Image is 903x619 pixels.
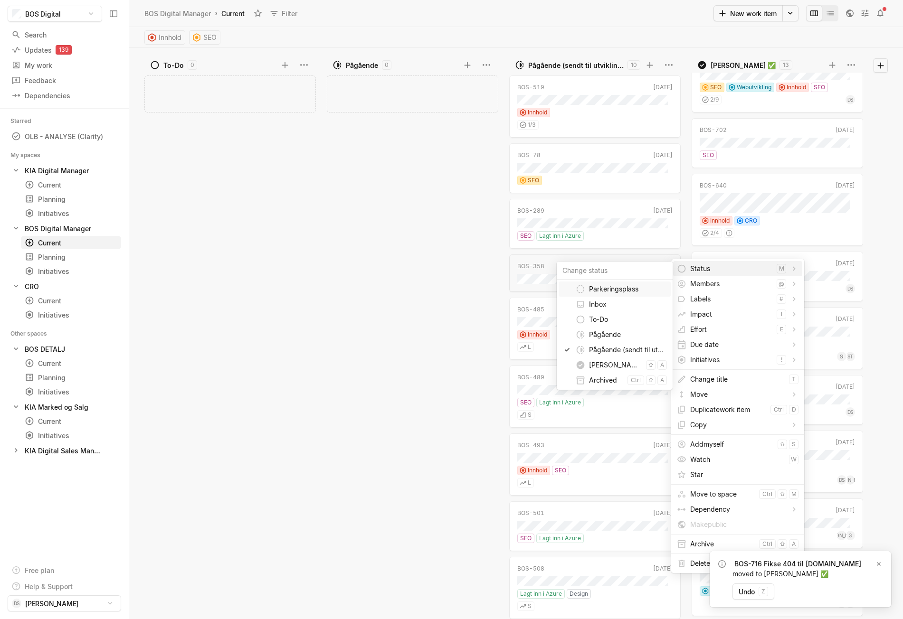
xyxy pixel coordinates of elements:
[690,402,767,417] span: Duplicate work item
[690,387,786,402] span: Move
[646,375,656,385] kbd: ⇧
[732,559,863,568] a: BOS-716 Fikse 404 til [DOMAIN_NAME]
[690,452,785,467] span: Watch
[589,342,667,357] span: Pågående (sendt til utvikling)
[759,587,768,596] kbd: z
[646,360,656,370] kbd: ⇧
[777,309,786,319] kbd: i
[777,279,786,289] kbd: @
[557,263,673,277] input: Change status
[759,539,776,549] kbd: ctrl
[690,322,773,337] span: Effort
[657,375,667,385] kbd: a
[589,312,667,327] span: To-Do
[690,556,767,571] span: Delete
[690,417,786,432] span: Copy
[690,467,798,482] span: Star
[589,281,667,297] span: Parkeringsplass
[732,559,872,579] div: moved to [PERSON_NAME] ✅
[789,440,798,449] kbd: s
[778,440,787,449] kbd: ⇧
[789,375,798,384] kbd: t
[690,291,773,307] span: Labels
[777,325,786,334] kbd: e
[589,357,642,373] span: [PERSON_NAME] ✅
[789,539,798,549] kbd: a
[777,355,786,365] kbd: !
[690,307,773,322] span: Impact
[778,489,787,499] kbd: ⇧
[690,337,786,352] span: Due date
[627,375,644,385] kbd: ctrl
[589,373,624,388] span: Archived
[690,261,773,276] span: Status
[690,372,785,387] span: Change title
[690,487,755,502] span: Move to space
[657,360,667,370] kbd: a
[589,297,667,312] span: Inbox
[759,489,776,499] kbd: ctrl
[690,520,727,528] span: Make public
[770,405,787,414] kbd: ctrl
[690,352,773,367] span: Initiatives
[778,539,787,549] kbd: ⇧
[732,583,774,600] button: Undoz
[789,489,798,499] kbd: m
[789,455,798,464] kbd: w
[690,502,786,517] span: Dependency
[690,276,773,291] span: Members
[690,536,755,552] span: Archive
[777,264,786,273] kbd: m
[589,327,667,342] span: Pågående
[789,405,798,414] kbd: d
[690,437,774,452] span: Add myself
[777,294,786,304] kbd: #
